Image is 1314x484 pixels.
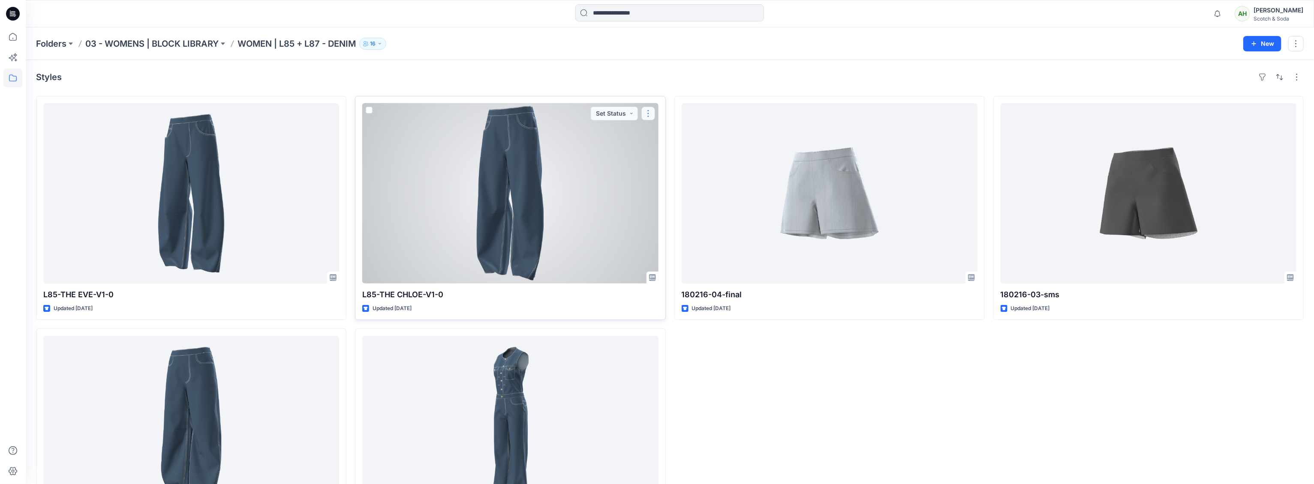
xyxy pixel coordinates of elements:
a: L85-THE EVE-V1-0 [43,103,339,284]
div: [PERSON_NAME] [1254,5,1303,15]
p: Updated [DATE] [692,304,731,313]
a: 180216-04-final [682,103,977,284]
p: Updated [DATE] [1011,304,1050,313]
p: Updated [DATE] [54,304,93,313]
h4: Styles [36,72,62,82]
p: Updated [DATE] [373,304,412,313]
div: Scotch & Soda [1254,15,1303,22]
p: 16 [370,39,376,48]
a: L85-THE CHLOE-V1-0 [362,103,658,284]
p: L85-THE EVE-V1-0 [43,289,339,301]
a: 180216-03-sms [1001,103,1296,284]
p: WOMEN | L85 + L87 - DENIM [238,38,356,50]
button: New [1243,36,1281,51]
p: L85-THE CHLOE-V1-0 [362,289,658,301]
button: 16 [359,38,386,50]
p: 180216-04-final [682,289,977,301]
div: AH [1235,6,1250,21]
a: 03 - WOMENS | BLOCK LIBRARY [85,38,219,50]
p: 180216-03-sms [1001,289,1296,301]
a: Folders [36,38,66,50]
